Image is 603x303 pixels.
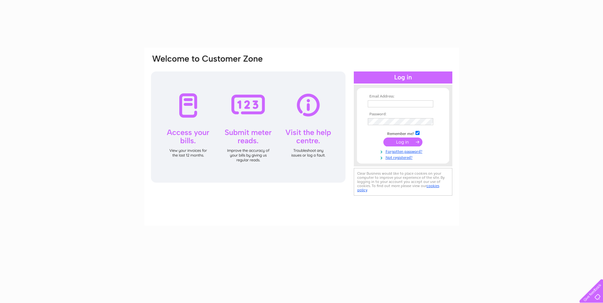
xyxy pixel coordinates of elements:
[368,148,440,154] a: Forgotten password?
[354,168,452,196] div: Clear Business would like to place cookies on your computer to improve your experience of the sit...
[383,138,422,146] input: Submit
[366,94,440,99] th: Email Address:
[357,184,439,192] a: cookies policy
[366,130,440,136] td: Remember me?
[366,112,440,117] th: Password:
[368,154,440,160] a: Not registered?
